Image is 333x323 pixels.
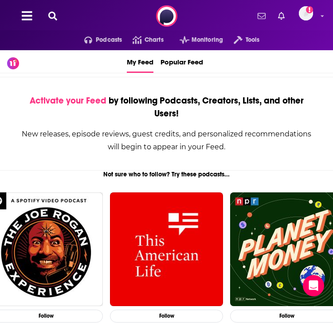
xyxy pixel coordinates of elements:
[110,192,223,306] img: This American Life
[22,94,311,120] div: by following Podcasts, Creators, Lists, and other Users!
[156,5,177,27] img: Podchaser - Follow, Share and Rate Podcasts
[127,52,153,72] span: My Feed
[306,6,313,13] svg: Add a profile image
[299,6,313,20] img: User Profile
[299,6,318,26] a: Logged in as DeversFranklin
[246,34,260,46] span: Tools
[169,33,223,47] button: open menu
[22,128,311,153] div: New releases, episode reviews, guest credits, and personalized recommendations will begin to appe...
[161,52,203,72] span: Popular Feed
[192,34,223,46] span: Monitoring
[274,8,288,24] a: Show notifications dropdown
[96,34,122,46] span: Podcasts
[303,275,324,296] div: Open Intercom Messenger
[127,50,153,73] a: My Feed
[145,34,164,46] span: Charts
[122,33,163,47] a: Charts
[223,33,259,47] button: open menu
[254,8,269,24] a: Show notifications dropdown
[299,6,313,20] span: Logged in as DeversFranklin
[110,310,223,323] button: Follow
[74,33,122,47] button: open menu
[30,95,106,106] span: Activate your Feed
[161,50,203,73] a: Popular Feed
